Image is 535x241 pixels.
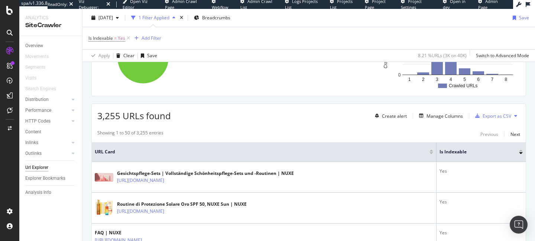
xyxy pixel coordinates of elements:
div: Next [510,131,520,137]
a: Visits [25,74,44,82]
button: [DATE] [88,12,122,24]
button: Manage Columns [416,111,463,120]
span: = [114,35,117,41]
div: ReadOnly: [48,1,68,7]
a: HTTP Codes [25,117,69,125]
div: Analytics [25,15,76,21]
text: Crawled URLs [383,40,388,68]
div: Save [147,52,157,59]
div: Routine di Protezione Solare Oro SPF 50, NUXE Sun | NUXE [117,201,247,208]
text: 1 [408,77,411,82]
a: [URL][DOMAIN_NAME] [117,208,164,215]
div: Url Explorer [25,164,48,172]
button: Add Filter [132,34,161,43]
div: Switch to Advanced Mode [476,52,529,59]
a: Content [25,128,77,136]
div: 1 Filter Applied [139,14,169,21]
div: Outlinks [25,150,42,157]
div: HTTP Codes [25,117,51,125]
div: Add Filter [142,35,161,41]
a: Overview [25,42,77,50]
div: Distribution [25,96,49,104]
div: Create alert [382,113,407,119]
button: Save [510,12,529,24]
button: Save [138,50,157,62]
div: Yes [440,168,523,175]
div: Visits [25,74,36,82]
a: Performance [25,107,69,114]
a: Segments [25,63,53,71]
div: Save [519,14,529,21]
button: Export as CSV [472,110,511,122]
span: Breadcrumbs [202,14,230,21]
div: Movements [25,53,49,61]
div: Search Engines [25,85,56,93]
div: Content [25,128,41,136]
a: Movements [25,53,56,61]
div: Explorer Bookmarks [25,175,65,182]
span: 2025 Aug. 21st [98,14,113,21]
button: Apply [88,50,110,62]
div: Open Intercom Messenger [510,216,528,234]
text: 5 [464,77,466,82]
div: FAQ | NUXE [95,229,166,236]
div: A chart. [382,26,520,90]
a: Distribution [25,96,69,104]
span: Is Indexable [440,149,508,155]
img: main image [95,199,113,217]
text: 7 [491,77,494,82]
div: 8.21 % URLs ( 3K on 40K ) [418,52,467,59]
div: Export as CSV [483,113,511,119]
span: Yes [118,33,125,43]
div: SiteCrawler [25,21,76,30]
div: times [178,14,185,22]
span: URL Card [95,149,428,155]
text: 3 [436,77,438,82]
div: Gesichtspflege-Sets | Vollständige Schönheitspflege-Sets und -Routinen | NUXE [117,170,294,177]
text: 0 [398,72,401,78]
a: [URL][DOMAIN_NAME] [117,177,164,184]
a: Search Engines [25,85,64,93]
div: Segments [25,63,45,71]
a: Outlinks [25,150,69,157]
div: Manage Columns [427,113,463,119]
div: Yes [440,199,523,205]
div: Clear [123,52,134,59]
span: 3,255 URLs found [97,110,171,122]
div: Previous [480,131,498,137]
button: Create alert [372,110,407,122]
a: Explorer Bookmarks [25,175,77,182]
text: 8 [505,77,508,82]
text: Crawled URLs [449,83,477,88]
div: Overview [25,42,43,50]
div: A chart. [97,26,236,90]
span: Is Indexable [88,35,113,41]
button: Next [510,130,520,139]
div: Performance [25,107,51,114]
span: Webflow [212,4,228,10]
div: Inlinks [25,139,38,147]
div: Yes [440,229,523,236]
button: Previous [480,130,498,139]
button: Clear [113,50,134,62]
text: 2 [422,77,425,82]
a: Inlinks [25,139,69,147]
div: Analysis Info [25,189,51,196]
div: Apply [98,52,110,59]
text: 6 [477,77,480,82]
button: Switch to Advanced Mode [473,50,529,62]
text: 4 [450,77,452,82]
a: Url Explorer [25,164,77,172]
button: Breadcrumbs [191,12,233,24]
a: Analysis Info [25,189,77,196]
img: main image [95,173,113,182]
div: Showing 1 to 50 of 3,255 entries [97,130,163,139]
button: 1 Filter Applied [128,12,178,24]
